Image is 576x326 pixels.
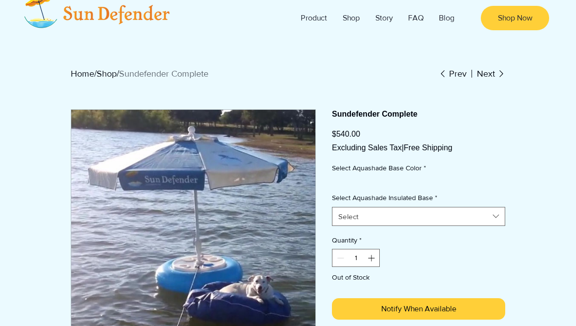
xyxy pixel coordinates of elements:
[332,298,505,320] button: Notify When Available
[333,249,346,266] button: Decrement
[498,13,533,23] span: Shop Now
[97,69,117,79] a: Shop
[332,109,505,119] h1: Sundefender Complete
[332,130,360,138] span: $540.00
[332,143,402,152] span: Excluding Sales Tax
[332,236,362,249] legend: Quantity
[334,6,368,30] a: Shop
[296,6,332,30] p: Product
[71,69,94,79] a: Home
[332,193,505,203] label: Select Aquashade Insulated Base
[338,211,358,222] div: Select
[366,249,378,266] button: Increment
[332,207,505,226] button: Select Aquashade Insulated Base
[293,6,334,30] a: Product
[434,6,459,30] p: Blog
[346,249,366,266] input: Quantity
[439,68,467,80] a: Prev
[279,6,475,30] nav: Site
[381,303,456,315] span: Notify When Available
[332,273,505,283] div: Out of Stock
[370,6,398,30] p: Story
[472,68,505,80] a: Next
[404,143,453,153] button: Free Shipping
[119,69,208,79] a: Sundefender Complete
[402,143,404,152] span: |
[400,6,431,30] a: FAQ
[332,163,426,173] legend: Select Aquashade Base Color
[481,6,549,30] a: Shop Now
[431,6,462,30] a: Blog
[403,6,429,30] p: FAQ
[368,6,400,30] a: Story
[338,6,365,30] p: Shop
[71,68,439,80] div: / /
